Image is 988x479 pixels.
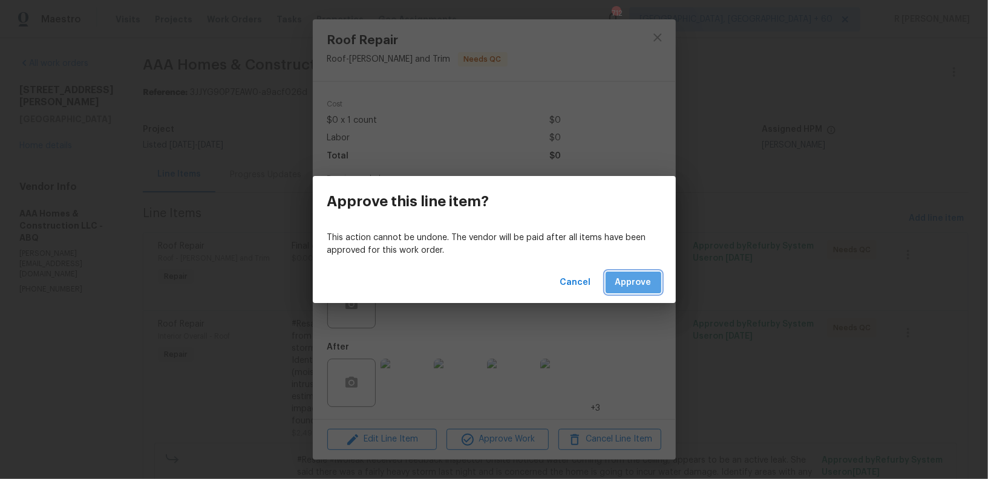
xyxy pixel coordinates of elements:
[606,272,661,294] button: Approve
[615,275,652,290] span: Approve
[560,275,591,290] span: Cancel
[327,232,661,257] p: This action cannot be undone. The vendor will be paid after all items have been approved for this...
[555,272,596,294] button: Cancel
[327,193,489,210] h3: Approve this line item?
